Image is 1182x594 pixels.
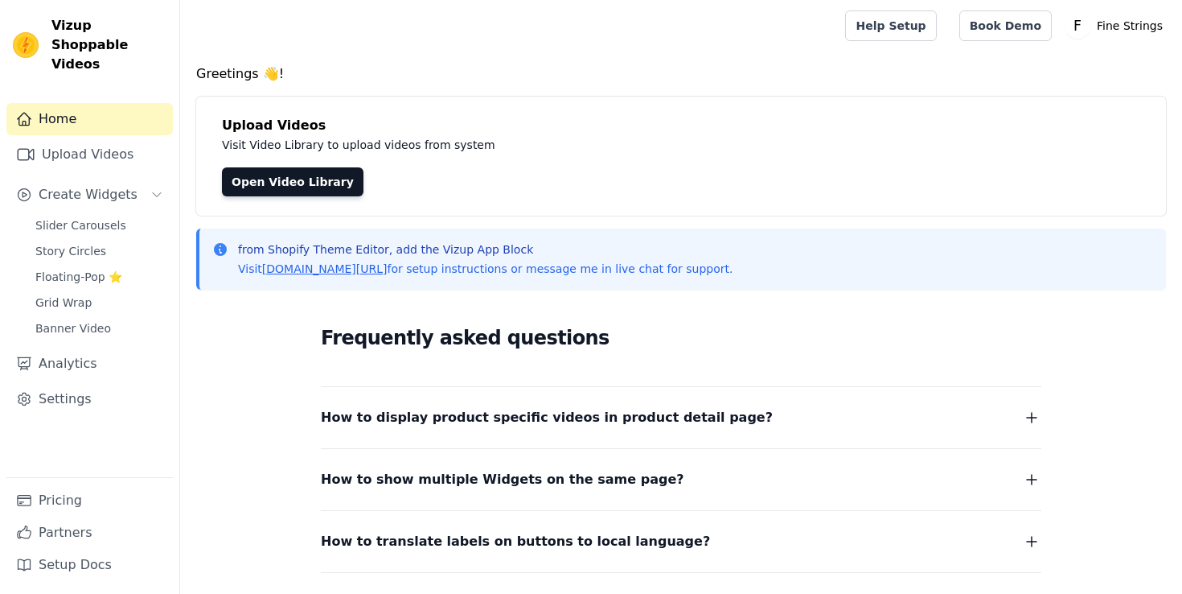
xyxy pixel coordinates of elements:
a: [DOMAIN_NAME][URL] [262,262,388,275]
img: Vizup [13,32,39,58]
span: Vizup Shoppable Videos [51,16,166,74]
a: Home [6,103,173,135]
button: How to show multiple Widgets on the same page? [321,468,1041,491]
span: How to translate labels on buttons to local language? [321,530,710,553]
span: Banner Video [35,320,111,336]
a: Book Demo [959,10,1052,41]
a: Banner Video [26,317,173,340]
p: Visit Video Library to upload videos from system [222,135,942,155]
span: Create Widgets [39,185,137,204]
h2: Frequently asked questions [321,322,1041,354]
button: Create Widgets [6,179,173,211]
span: How to display product specific videos in product detail page? [321,406,773,429]
a: Settings [6,383,173,415]
p: from Shopify Theme Editor, add the Vizup App Block [238,241,733,258]
a: Floating-Pop ⭐ [26,266,173,288]
p: Visit for setup instructions or message me in live chat for support. [238,261,733,277]
a: Open Video Library [222,167,363,196]
a: Partners [6,517,173,549]
a: Slider Carousels [26,214,173,237]
text: F [1073,18,1081,34]
button: How to display product specific videos in product detail page? [321,406,1041,429]
h4: Greetings 👋! [196,64,1166,84]
button: F Fine Strings [1065,11,1169,40]
a: Pricing [6,485,173,517]
a: Upload Videos [6,138,173,171]
a: Setup Docs [6,549,173,581]
span: Story Circles [35,243,106,259]
span: Grid Wrap [35,295,92,311]
a: Grid Wrap [26,291,173,314]
a: Help Setup [845,10,936,41]
h4: Upload Videos [222,116,1140,135]
p: Fine Strings [1090,11,1169,40]
span: Slider Carousels [35,217,126,233]
span: How to show multiple Widgets on the same page? [321,468,684,491]
span: Floating-Pop ⭐ [35,269,122,285]
button: How to translate labels on buttons to local language? [321,530,1041,553]
a: Analytics [6,348,173,380]
a: Story Circles [26,240,173,262]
